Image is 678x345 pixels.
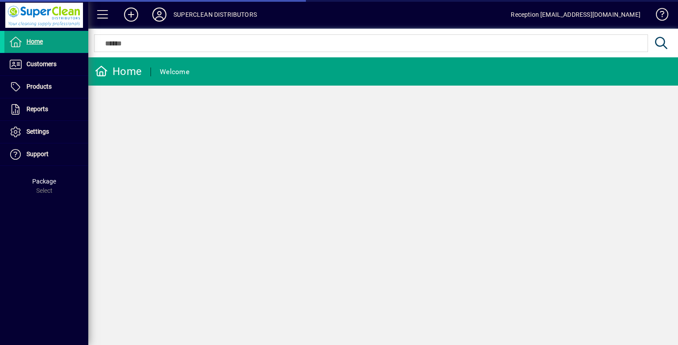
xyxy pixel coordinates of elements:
span: Settings [26,128,49,135]
span: Products [26,83,52,90]
div: Reception [EMAIL_ADDRESS][DOMAIN_NAME] [511,7,640,22]
span: Customers [26,60,56,67]
span: Reports [26,105,48,112]
button: Profile [145,7,173,22]
a: Products [4,76,88,98]
a: Support [4,143,88,165]
button: Add [117,7,145,22]
a: Knowledge Base [649,2,667,30]
a: Settings [4,121,88,143]
span: Support [26,150,49,157]
span: Package [32,178,56,185]
a: Customers [4,53,88,75]
div: Home [95,64,142,79]
span: Home [26,38,43,45]
div: SUPERCLEAN DISTRIBUTORS [173,7,257,22]
a: Reports [4,98,88,120]
div: Welcome [160,65,189,79]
